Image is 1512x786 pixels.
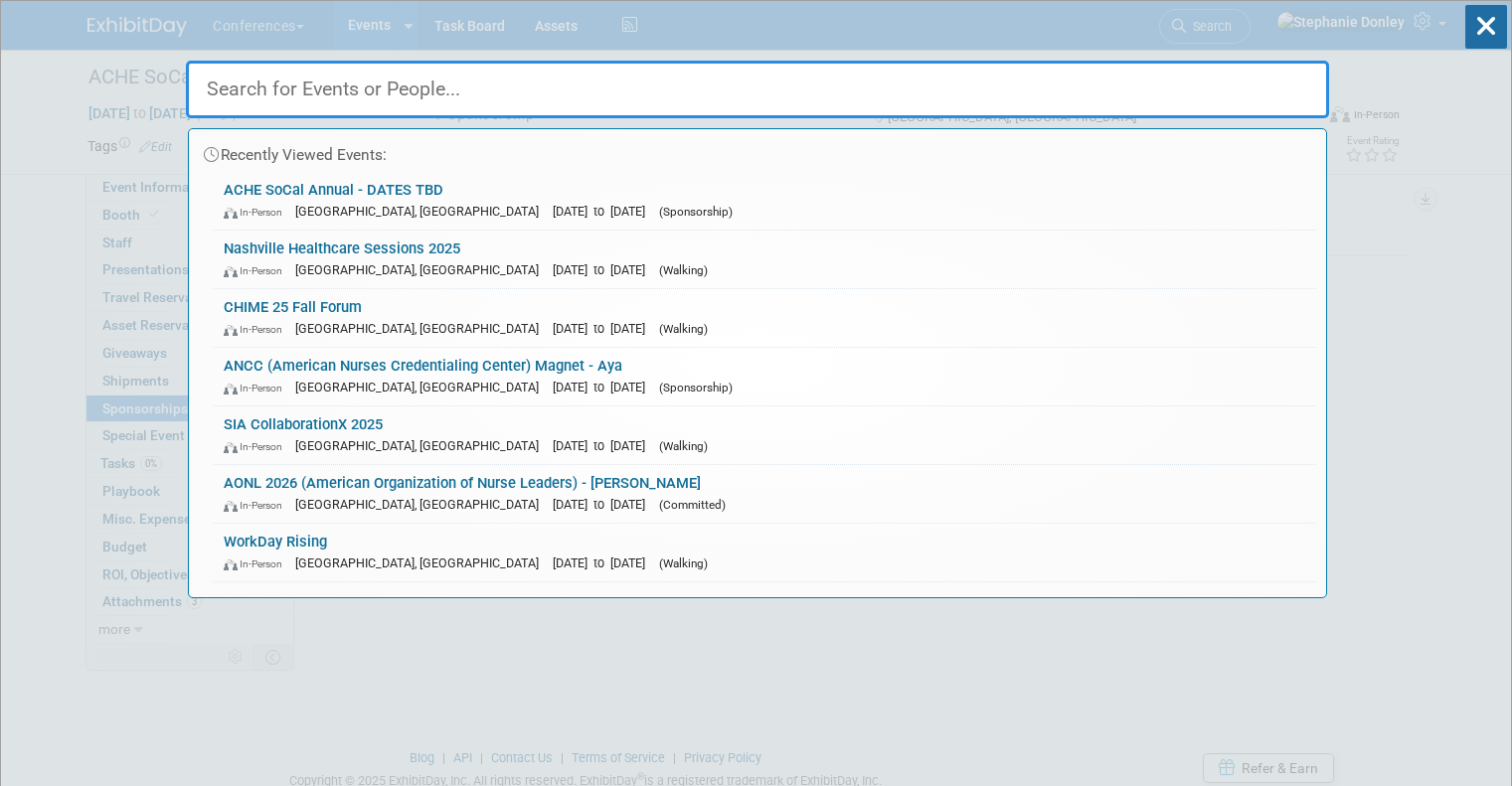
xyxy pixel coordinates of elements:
[295,380,549,394] span: [GEOGRAPHIC_DATA], [GEOGRAPHIC_DATA]
[659,439,708,453] span: (Walking)
[295,438,549,453] span: [GEOGRAPHIC_DATA], [GEOGRAPHIC_DATA]
[224,557,291,570] span: In-Person
[199,129,1316,172] div: Recently Viewed Events:
[224,440,291,453] span: In-Person
[186,61,1329,118] input: Search for Events or People...
[224,499,291,512] span: In-Person
[214,406,1316,464] a: SIA CollaborationX 2025 In-Person [GEOGRAPHIC_DATA], [GEOGRAPHIC_DATA] [DATE] to [DATE] (Walking)
[214,172,1316,230] a: ACHE SoCal Annual - DATES TBD In-Person [GEOGRAPHIC_DATA], [GEOGRAPHIC_DATA] [DATE] to [DATE] (Sp...
[553,262,655,277] span: [DATE] to [DATE]
[659,556,708,570] span: (Walking)
[295,321,549,336] span: [GEOGRAPHIC_DATA], [GEOGRAPHIC_DATA]
[659,498,726,512] span: (Committed)
[295,262,549,277] span: [GEOGRAPHIC_DATA], [GEOGRAPHIC_DATA]
[214,465,1316,523] a: AONL 2026 (American Organization of Nurse Leaders) - [PERSON_NAME] In-Person [GEOGRAPHIC_DATA], [...
[553,555,655,570] span: [DATE] to [DATE]
[224,206,291,219] span: In-Person
[659,322,708,336] span: (Walking)
[214,231,1316,288] a: Nashville Healthcare Sessions 2025 In-Person [GEOGRAPHIC_DATA], [GEOGRAPHIC_DATA] [DATE] to [DATE...
[295,204,549,219] span: [GEOGRAPHIC_DATA], [GEOGRAPHIC_DATA]
[214,289,1316,347] a: CHIME 25 Fall Forum In-Person [GEOGRAPHIC_DATA], [GEOGRAPHIC_DATA] [DATE] to [DATE] (Walking)
[295,497,549,512] span: [GEOGRAPHIC_DATA], [GEOGRAPHIC_DATA]
[224,264,291,277] span: In-Person
[553,438,655,453] span: [DATE] to [DATE]
[553,321,655,336] span: [DATE] to [DATE]
[214,348,1316,405] a: ANCC (American Nurses Credentialing Center) Magnet - Aya In-Person [GEOGRAPHIC_DATA], [GEOGRAPHIC...
[553,380,655,394] span: [DATE] to [DATE]
[214,524,1316,581] a: WorkDay Rising In-Person [GEOGRAPHIC_DATA], [GEOGRAPHIC_DATA] [DATE] to [DATE] (Walking)
[295,555,549,570] span: [GEOGRAPHIC_DATA], [GEOGRAPHIC_DATA]
[553,204,655,219] span: [DATE] to [DATE]
[659,263,708,277] span: (Walking)
[659,205,733,219] span: (Sponsorship)
[224,323,291,336] span: In-Person
[553,497,655,512] span: [DATE] to [DATE]
[224,382,291,394] span: In-Person
[659,381,733,394] span: (Sponsorship)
